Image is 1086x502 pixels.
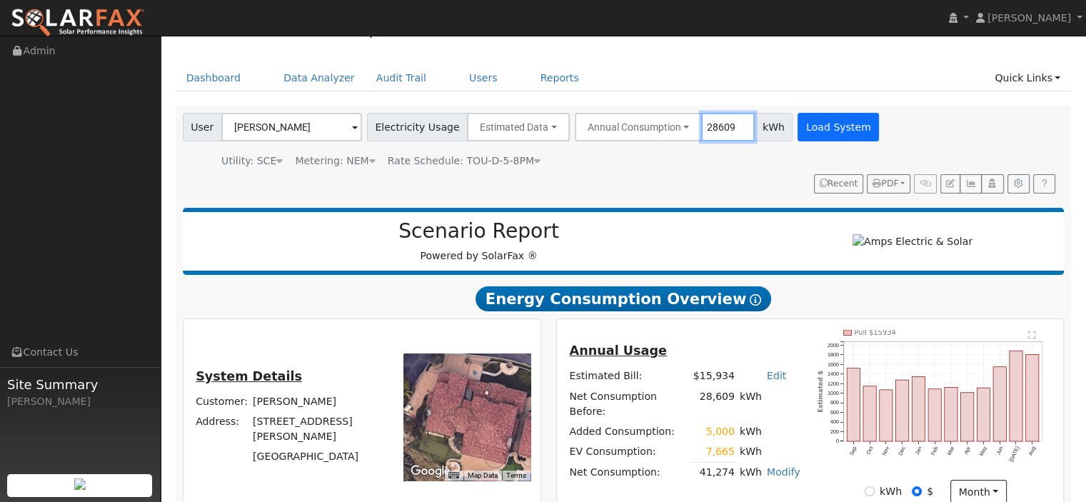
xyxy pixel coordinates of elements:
text: 1200 [828,380,839,386]
rect: onclick="" [1010,351,1023,441]
span: kWh [754,113,793,141]
button: Edit User [940,174,960,194]
span: PDF [873,179,898,189]
text: Nov [881,445,891,456]
rect: onclick="" [994,366,1007,441]
a: Modify [767,466,800,478]
text: 1400 [828,371,839,377]
label: $ [927,484,933,499]
text: 200 [830,428,839,435]
rect: onclick="" [945,387,958,441]
a: Scenario Report [284,21,398,39]
text: 400 [830,418,839,425]
text: 2000 [828,341,839,348]
text: 0 [836,438,839,444]
td: kWh [737,386,803,421]
input: Select a User [221,113,362,141]
rect: onclick="" [863,386,876,442]
td: $15,934 [690,366,737,386]
button: Settings [1007,174,1030,194]
a: Quick Links [984,65,1071,91]
td: [PERSON_NAME] [251,392,384,412]
text: Dec [898,445,907,456]
text: 1800 [828,351,839,358]
span: Alias: None [388,155,541,166]
rect: onclick="" [961,393,974,441]
a: Data Analyzer [273,65,366,91]
td: Customer: [193,392,251,412]
td: Address: [193,412,251,447]
u: Annual Usage [569,343,666,358]
text: Pull $15934 [855,328,897,336]
rect: onclick="" [929,388,942,441]
text:  [1029,331,1037,339]
button: Map Data [468,471,498,481]
td: 28,609 [690,386,737,421]
button: Multi-Series Graph [960,174,982,194]
label: kWh [880,484,902,499]
span: User [183,113,222,141]
u: System Details [196,369,302,383]
button: Keyboard shortcuts [448,471,458,481]
text: 1600 [828,361,839,367]
div: [PERSON_NAME] [7,394,153,409]
i: Show Help [750,294,761,306]
td: Net Consumption: [567,462,690,483]
button: PDF [867,174,910,194]
button: Recent [814,174,864,194]
td: [STREET_ADDRESS][PERSON_NAME] [251,412,384,447]
rect: onclick="" [896,380,909,441]
td: EV Consumption: [567,441,690,462]
a: Edit [767,370,786,381]
div: Metering: NEM [295,154,375,169]
td: 7,665 [690,441,737,462]
img: Google [407,462,454,481]
text: Jan [914,446,923,456]
a: Audit Trail [366,65,437,91]
td: kWh [737,421,764,441]
a: Users [458,65,508,91]
a: Dashboard [176,65,252,91]
div: Powered by SolarFax ® [190,219,768,263]
rect: onclick="" [880,390,893,441]
div: Utility: SCE [221,154,283,169]
td: kWh [737,462,764,483]
text: Apr [963,445,972,456]
span: Electricity Usage [367,113,468,141]
td: 5,000 [690,421,737,441]
td: Net Consumption Before: [567,386,690,421]
input: kWh [865,486,875,496]
td: 41,274 [690,462,737,483]
text: Oct [865,446,875,456]
text: May [979,445,989,457]
a: Reports [530,65,590,91]
text: 600 [830,409,839,416]
rect: onclick="" [847,368,860,441]
span: [PERSON_NAME] [987,12,1071,24]
img: retrieve [74,478,86,490]
a: Help Link [1033,174,1055,194]
td: kWh [737,441,764,462]
a: Open this area in Google Maps (opens a new window) [407,462,454,481]
td: Added Consumption: [567,421,690,441]
text: [DATE] [1009,446,1022,463]
text: Feb [930,446,940,456]
img: Amps Electric & Solar [853,234,972,249]
text: Estimated $ [818,370,825,412]
text: 800 [830,399,839,406]
text: Jun [995,446,1005,456]
rect: onclick="" [1027,354,1040,441]
span: Site Summary [7,375,153,394]
img: SolarFax [11,8,145,38]
td: [GEOGRAPHIC_DATA] [251,447,384,467]
button: Load System [798,113,879,141]
td: Estimated Bill: [567,366,690,386]
text: Sep [848,446,858,457]
input: $ [912,486,922,496]
text: Mar [947,445,957,456]
h2: Scenario Report [197,219,760,244]
a: Terms (opens in new tab) [506,471,526,479]
button: Estimated Data [467,113,570,141]
button: Login As [981,174,1003,194]
rect: onclick="" [912,376,925,441]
